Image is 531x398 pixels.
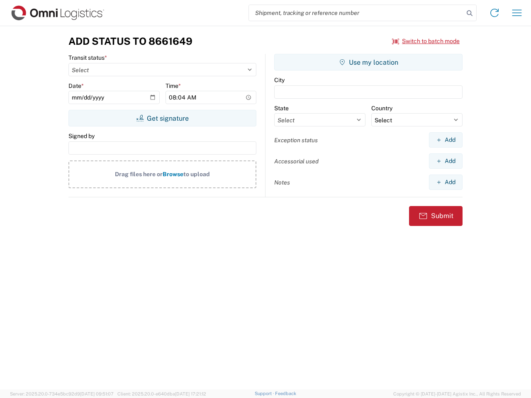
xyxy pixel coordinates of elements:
[274,54,463,70] button: Use my location
[68,132,95,140] label: Signed by
[392,34,460,48] button: Switch to batch mode
[274,179,290,186] label: Notes
[166,82,181,90] label: Time
[393,390,521,398] span: Copyright © [DATE]-[DATE] Agistix Inc., All Rights Reserved
[117,391,206,396] span: Client: 2025.20.0-e640dba
[429,153,463,169] button: Add
[255,391,275,396] a: Support
[274,76,285,84] label: City
[10,391,114,396] span: Server: 2025.20.0-734e5bc92d9
[249,5,464,21] input: Shipment, tracking or reference number
[115,171,163,177] span: Drag files here or
[429,175,463,190] button: Add
[429,132,463,148] button: Add
[275,391,296,396] a: Feedback
[409,206,463,226] button: Submit
[274,136,318,144] label: Exception status
[274,104,289,112] label: State
[68,110,256,126] button: Get signature
[80,391,114,396] span: [DATE] 09:51:07
[68,54,107,61] label: Transit status
[68,82,84,90] label: Date
[183,171,210,177] span: to upload
[175,391,206,396] span: [DATE] 17:21:12
[163,171,183,177] span: Browse
[68,35,192,47] h3: Add Status to 8661649
[274,158,319,165] label: Accessorial used
[371,104,392,112] label: Country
